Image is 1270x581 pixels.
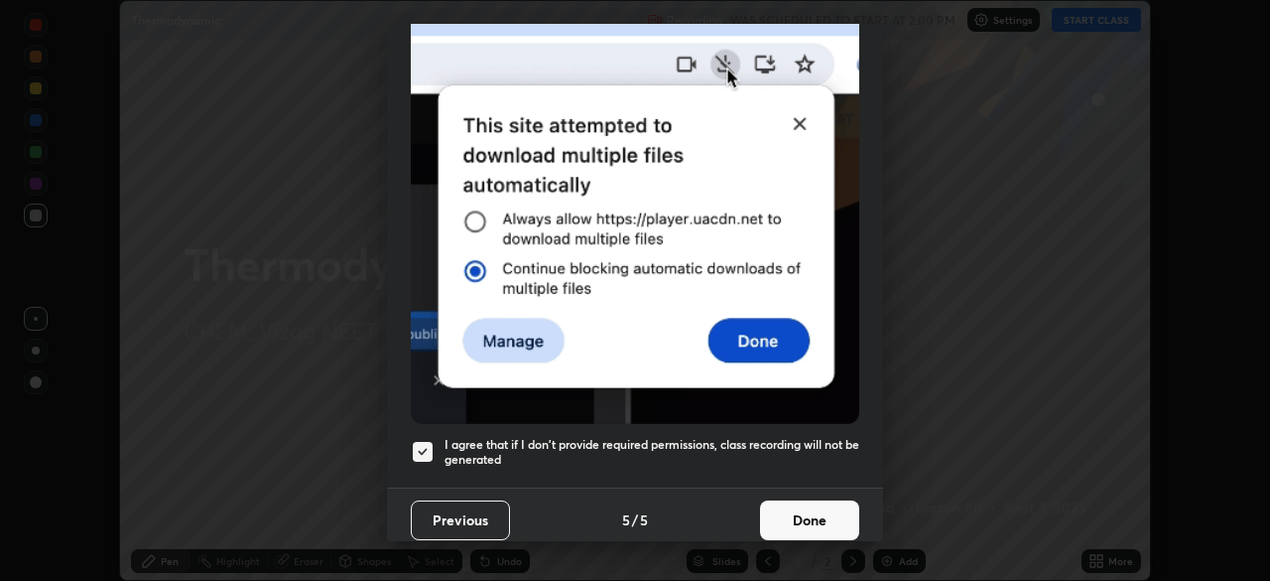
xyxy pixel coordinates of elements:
h4: / [632,509,638,530]
h5: I agree that if I don't provide required permissions, class recording will not be generated [444,437,859,468]
h4: 5 [640,509,648,530]
button: Previous [411,501,510,540]
h4: 5 [622,509,630,530]
button: Done [760,501,859,540]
